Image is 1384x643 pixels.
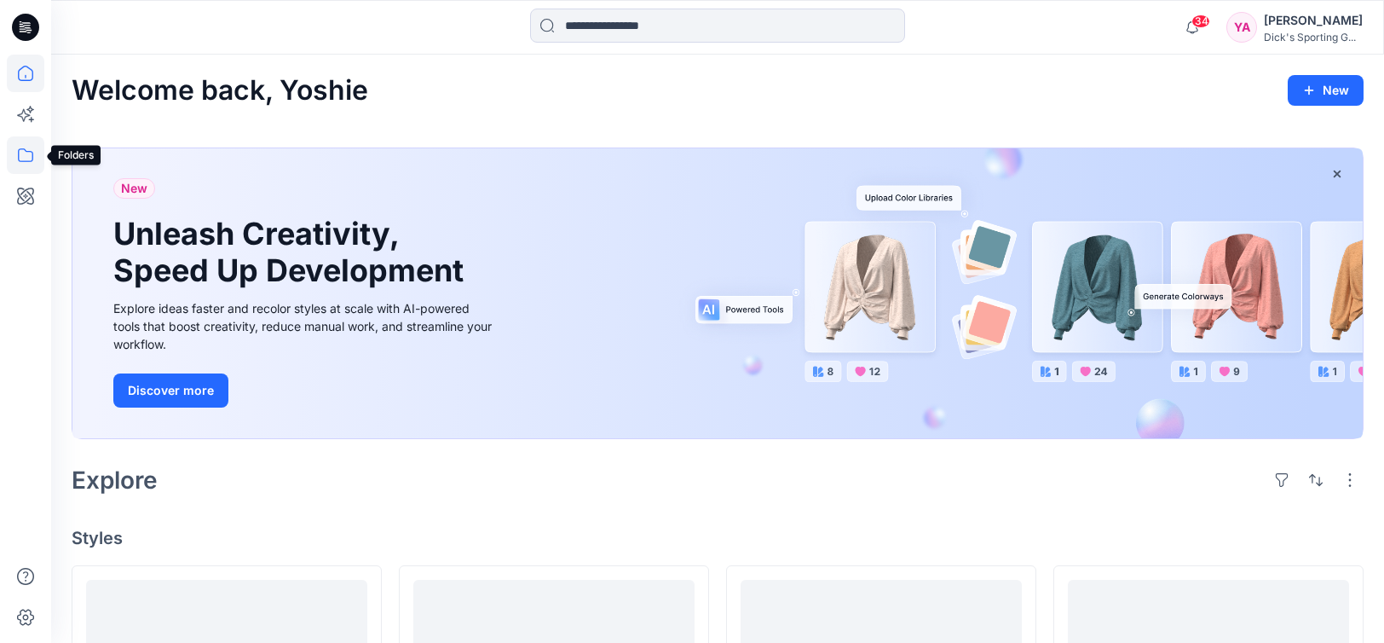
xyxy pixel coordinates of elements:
[113,299,497,353] div: Explore ideas faster and recolor styles at scale with AI-powered tools that boost creativity, red...
[121,178,147,199] span: New
[1226,12,1257,43] div: YA
[72,75,368,107] h2: Welcome back, Yoshie
[1191,14,1210,28] span: 34
[1264,10,1363,31] div: [PERSON_NAME]
[113,216,471,289] h1: Unleash Creativity, Speed Up Development
[1264,31,1363,43] div: Dick's Sporting G...
[1288,75,1364,106] button: New
[113,374,228,408] button: Discover more
[72,528,1364,548] h4: Styles
[72,466,158,494] h2: Explore
[113,374,497,408] a: Discover more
